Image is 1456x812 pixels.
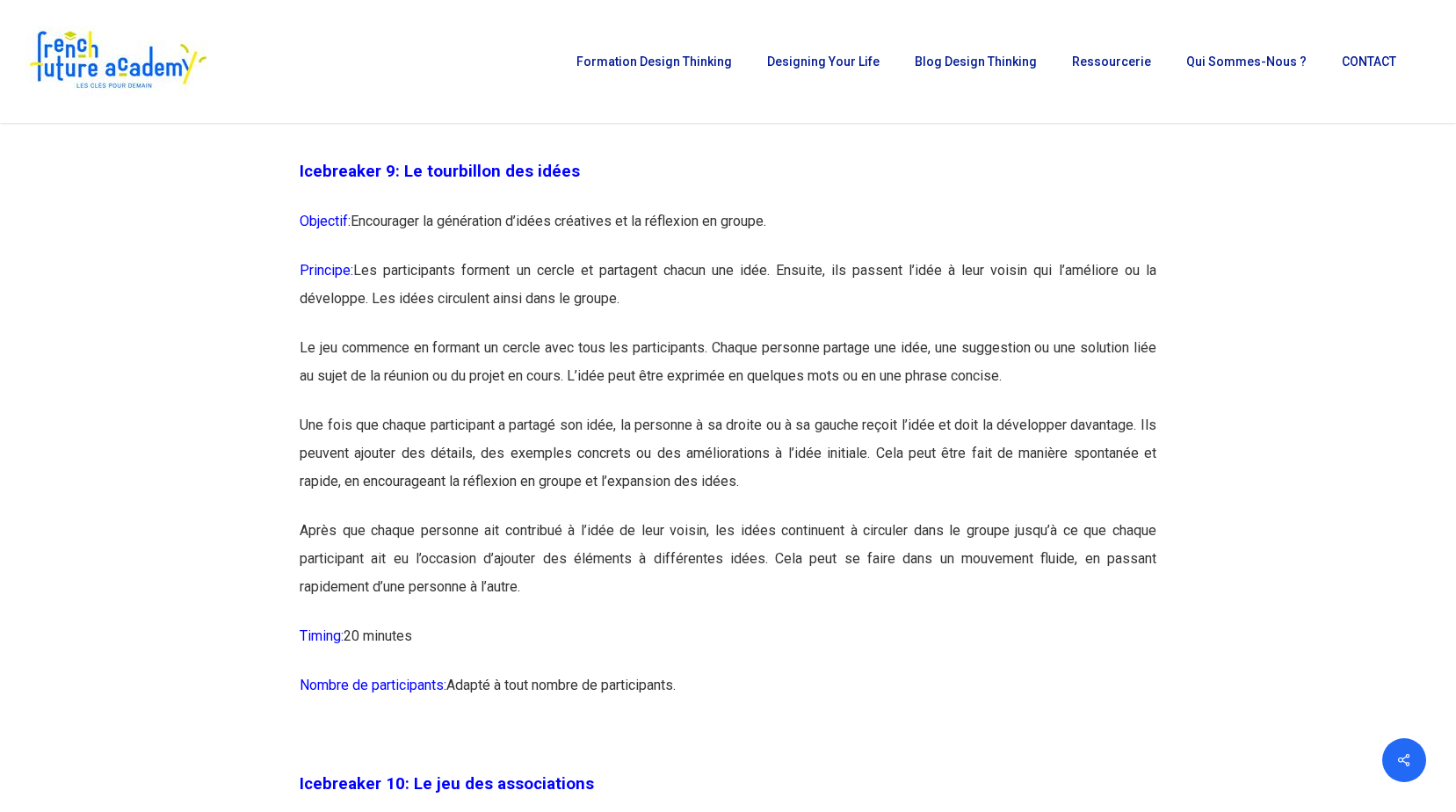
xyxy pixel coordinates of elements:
[300,774,594,794] span: Icebreaker 10: Le jeu des associations
[300,671,1156,721] p: Adapté à tout nombre de participants.
[300,411,1156,517] p: Une fois que chaque participant a partagé son idée, la personne à sa droite ou à sa gauche reçoit...
[300,627,344,644] span: Timing:
[1063,55,1160,68] a: Ressourcerie
[1177,55,1315,68] a: Qui sommes-nous ?
[576,54,732,69] span: Formation Design Thinking
[568,55,741,68] a: Formation Design Thinking
[1186,54,1307,69] span: Qui sommes-nous ?
[915,54,1037,69] span: Blog Design Thinking
[767,54,880,69] span: Designing Your Life
[300,517,1156,622] p: Après que chaque personne ait contribué à l’idée de leur voisin, les idées continuent à circuler ...
[1333,55,1405,68] a: CONTACT
[1342,54,1396,69] span: CONTACT
[906,55,1046,68] a: Blog Design Thinking
[300,262,353,279] span: Principe:
[300,257,1156,334] p: Les participants forment un cercle et partagent chacun une idée. Ensuite, ils passent l’idée à le...
[300,677,446,693] span: Nombre de participants:
[1072,54,1151,69] span: Ressourcerie
[758,55,888,68] a: Designing Your Life
[300,207,1156,257] p: Encourager la génération d’idées créatives et la réflexion en groupe.
[300,213,351,229] span: Objectif:
[25,26,210,97] img: French Future Academy
[300,622,1156,671] p: 20 minutes
[300,334,1156,411] p: Le jeu commence en formant un cercle avec tous les participants. Chaque personne partage une idée...
[300,162,580,181] span: Icebreaker 9: Le tourbillon des idées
